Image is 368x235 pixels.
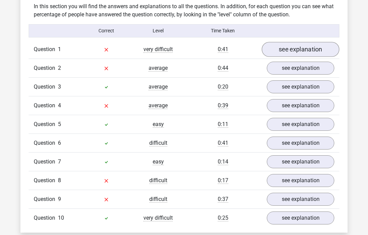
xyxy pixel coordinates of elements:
[29,2,339,19] div: In this section you will find the answers and explanations to all the questions. In addition, for...
[218,83,228,90] span: 0:20
[218,121,228,128] span: 0:11
[184,27,262,34] div: Time Taken
[58,177,61,184] span: 8
[58,215,64,221] span: 10
[149,140,167,146] span: difficult
[34,101,58,110] span: Question
[218,46,228,53] span: 0:41
[267,155,334,168] a: see explanation
[267,62,334,75] a: see explanation
[132,27,184,34] div: Level
[218,158,228,165] span: 0:14
[143,46,173,53] span: very difficult
[81,27,133,34] div: Correct
[267,99,334,112] a: see explanation
[58,102,61,109] span: 4
[34,64,58,72] span: Question
[218,177,228,184] span: 0:17
[58,158,61,165] span: 7
[34,83,58,91] span: Question
[218,102,228,109] span: 0:39
[267,137,334,150] a: see explanation
[34,176,58,185] span: Question
[34,139,58,147] span: Question
[153,121,164,128] span: easy
[218,196,228,203] span: 0:37
[218,215,228,221] span: 0:25
[143,215,173,221] span: very difficult
[58,65,61,71] span: 2
[218,65,228,72] span: 0:44
[149,102,168,109] span: average
[267,193,334,206] a: see explanation
[34,195,58,203] span: Question
[267,118,334,131] a: see explanation
[34,158,58,166] span: Question
[34,120,58,128] span: Question
[58,121,61,127] span: 5
[149,65,168,72] span: average
[58,46,61,52] span: 1
[267,174,334,187] a: see explanation
[149,177,167,184] span: difficult
[149,83,168,90] span: average
[267,80,334,93] a: see explanation
[34,45,58,53] span: Question
[58,140,61,146] span: 6
[218,140,228,146] span: 0:41
[34,214,58,222] span: Question
[153,158,164,165] span: easy
[58,83,61,90] span: 3
[267,211,334,224] a: see explanation
[58,196,61,202] span: 9
[262,42,339,57] a: see explanation
[149,196,167,203] span: difficult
